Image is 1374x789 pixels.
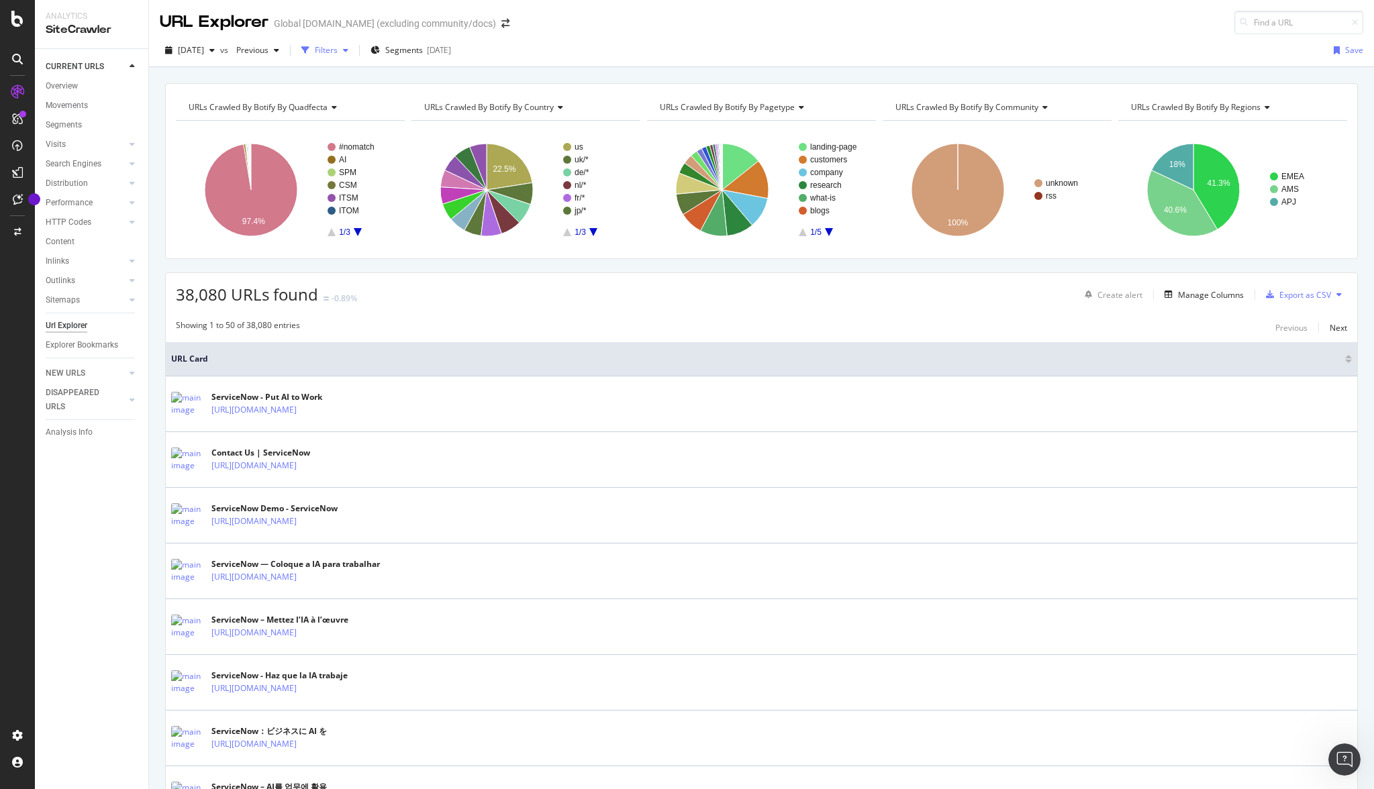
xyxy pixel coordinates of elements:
a: Segments [46,118,139,132]
text: AI [339,155,346,164]
button: Export as CSV [1261,284,1331,305]
div: Overview [46,79,78,93]
img: main image [171,615,205,639]
a: Analysis Info [46,425,139,439]
text: unknown [1046,178,1078,188]
button: [DATE] [160,40,220,61]
a: [URL][DOMAIN_NAME] [211,682,297,695]
div: Analysis Info [46,425,93,439]
h4: URLs Crawled By Botify By community [893,97,1099,118]
button: Previous [231,40,285,61]
text: 1/5 [810,227,822,237]
a: Url Explorer [46,319,139,333]
a: Content [46,235,139,249]
img: main image [171,448,205,472]
div: Filters [315,44,338,56]
a: Inlinks [46,254,126,268]
button: Filters [296,40,354,61]
text: customers [810,155,847,164]
text: AMS [1281,185,1299,194]
img: main image [171,670,205,694]
div: Performance [46,196,93,210]
text: 97.4% [242,217,265,226]
div: Contact Us | ServiceNow [211,447,355,459]
span: URLs Crawled By Botify By country [424,101,554,113]
span: 38,080 URLs found [176,283,318,305]
a: Explorer Bookmarks [46,338,139,352]
a: [URL][DOMAIN_NAME] [211,626,297,639]
text: company [810,168,843,177]
a: Outlinks [46,274,126,288]
div: ServiceNow — Coloque a IA para trabalhar [211,558,380,570]
div: Explorer Bookmarks [46,338,118,352]
div: Save [1345,44,1363,56]
div: Inlinks [46,254,69,268]
div: Create alert [1097,289,1142,301]
text: blogs [810,206,830,215]
div: HTTP Codes [46,215,91,229]
div: Segments [46,118,82,132]
svg: A chart. [1118,131,1347,248]
h4: URLs Crawled By Botify By pagetype [657,97,864,118]
div: Analytics [46,11,138,22]
svg: A chart. [883,131,1112,248]
svg: A chart. [411,131,640,248]
div: Movements [46,99,88,113]
div: Manage Columns [1178,289,1244,301]
text: 1/3 [339,227,350,237]
div: Url Explorer [46,319,87,333]
h4: URLs Crawled By Botify By quadfecta [186,97,393,118]
div: Showing 1 to 50 of 38,080 entries [176,319,300,335]
a: Visits [46,138,126,152]
div: Tooltip anchor [28,193,40,205]
div: ServiceNow - Put AI to Work [211,391,355,403]
div: Distribution [46,176,88,191]
div: [DATE] [427,44,451,56]
a: Performance [46,196,126,210]
text: SPM [339,168,356,177]
button: Next [1330,319,1347,335]
text: #nomatch [339,142,375,152]
div: Outlinks [46,274,75,288]
text: CSM [339,180,357,190]
div: Content [46,235,75,249]
a: [URL][DOMAIN_NAME] [211,459,297,472]
text: EMEA [1281,172,1304,181]
svg: A chart. [647,131,876,248]
div: Search Engines [46,157,101,171]
input: Find a URL [1234,11,1363,34]
img: main image [171,726,205,750]
img: main image [171,392,205,416]
div: Next [1330,322,1347,333]
div: ServiceNow Demo - ServiceNow [211,503,355,515]
text: 1/3 [575,227,586,237]
span: Segments [385,44,423,56]
span: URLs Crawled By Botify By pagetype [660,101,795,113]
div: CURRENT URLS [46,60,104,74]
span: 2025 Aug. 15th [178,44,204,56]
a: Sitemaps [46,293,126,307]
span: URLs Crawled By Botify By quadfecta [189,101,328,113]
div: ServiceNow：ビジネスに AI を [211,725,355,737]
text: us [575,142,583,152]
button: Manage Columns [1159,286,1244,303]
text: 100% [948,218,969,227]
text: APJ [1281,197,1296,207]
button: Previous [1275,319,1308,335]
text: 40.6% [1164,205,1187,215]
a: Distribution [46,176,126,191]
text: research [810,180,842,190]
div: Sitemaps [46,293,80,307]
button: Segments[DATE] [365,40,456,61]
span: Previous [231,44,268,56]
a: [URL][DOMAIN_NAME] [211,515,297,528]
a: CURRENT URLS [46,60,126,74]
div: ServiceNow - Haz que la IA trabaje [211,670,355,682]
text: 41.3% [1208,178,1230,188]
div: Previous [1275,322,1308,333]
h4: URLs Crawled By Botify By regions [1128,97,1335,118]
button: Create alert [1079,284,1142,305]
